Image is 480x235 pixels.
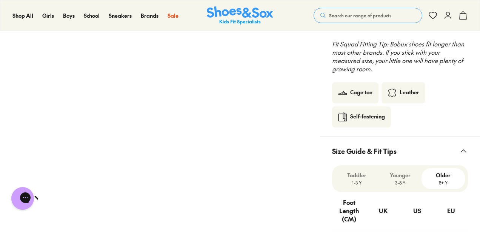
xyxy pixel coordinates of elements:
[314,8,422,23] button: Search our range of products
[400,88,419,97] div: Leather
[425,179,462,186] p: 8+ Y
[42,12,54,19] span: Girls
[388,88,397,97] img: Type_material-leather.svg
[207,6,273,25] a: Shoes & Sox
[332,192,366,229] div: Foot Length (CM)
[141,12,158,19] span: Brands
[382,179,419,186] p: 3-8 Y
[12,12,33,20] a: Shop All
[84,12,100,20] a: School
[338,88,347,97] img: Type_feature-caged-toe.svg
[168,12,178,20] a: Sale
[12,12,33,19] span: Shop All
[413,201,421,221] div: US
[109,12,132,19] span: Sneakers
[84,12,100,19] span: School
[332,40,464,73] em: Fit Squad Fitting Tip: Bobux shoes fit longer than most other brands. If you stick with your meas...
[425,171,462,179] p: Older
[338,179,375,186] p: 1-3 Y
[338,171,375,179] p: Toddler
[447,201,455,221] div: EU
[350,112,385,121] div: Self-fastening
[329,12,391,19] span: Search our range of products
[141,12,158,20] a: Brands
[63,12,75,19] span: Boys
[320,137,480,165] button: Size Guide & Fit Tips
[168,12,178,19] span: Sale
[350,88,372,97] div: Cage toe
[8,184,38,212] iframe: Gorgias live chat messenger
[109,12,132,20] a: Sneakers
[338,112,347,121] img: Type_feature-velcro.svg
[63,12,75,20] a: Boys
[379,201,388,221] div: UK
[382,171,419,179] p: Younger
[42,12,54,20] a: Girls
[207,6,273,25] img: SNS_Logo_Responsive.svg
[332,140,397,162] span: Size Guide & Fit Tips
